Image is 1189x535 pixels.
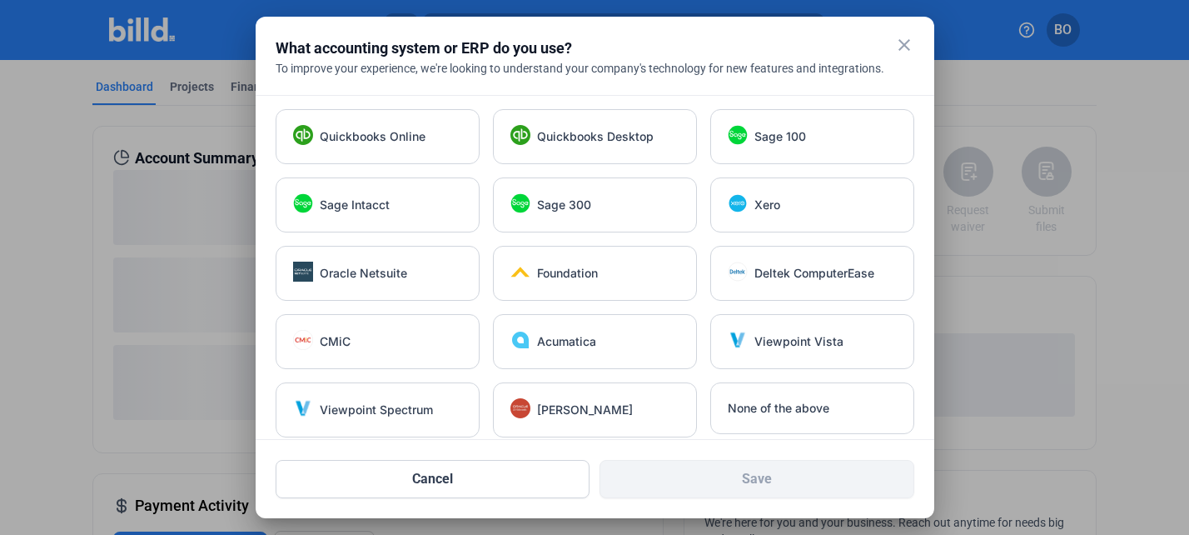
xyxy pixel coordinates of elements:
[537,265,598,282] span: Foundation
[320,128,425,145] span: Quickbooks Online
[894,35,914,55] mat-icon: close
[276,460,590,498] button: Cancel
[537,128,654,145] span: Quickbooks Desktop
[754,128,806,145] span: Sage 100
[276,37,873,60] div: What accounting system or ERP do you use?
[754,197,780,213] span: Xero
[537,402,633,418] span: [PERSON_NAME]
[320,265,407,282] span: Oracle Netsuite
[754,333,843,350] span: Viewpoint Vista
[537,333,596,350] span: Acumatica
[320,197,390,213] span: Sage Intacct
[320,402,433,418] span: Viewpoint Spectrum
[754,265,874,282] span: Deltek ComputerEase
[728,400,829,417] span: None of the above
[320,333,351,350] span: CMiC
[276,60,914,77] div: To improve your experience, we're looking to understand your company's technology for new feature...
[599,460,914,498] button: Save
[537,197,591,213] span: Sage 300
